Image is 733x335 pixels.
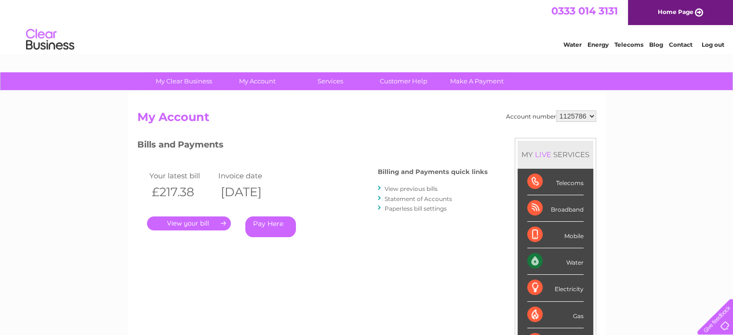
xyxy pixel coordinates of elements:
h2: My Account [137,110,596,129]
div: Gas [527,302,584,328]
a: Pay Here [245,216,296,237]
td: Invoice date [216,169,285,182]
a: Blog [649,41,663,48]
td: Your latest bill [147,169,216,182]
a: Log out [701,41,724,48]
img: logo.png [26,25,75,54]
div: Mobile [527,222,584,248]
a: Telecoms [614,41,643,48]
div: Water [527,248,584,275]
div: MY SERVICES [518,141,593,168]
a: . [147,216,231,230]
div: Clear Business is a trading name of Verastar Limited (registered in [GEOGRAPHIC_DATA] No. 3667643... [139,5,595,47]
a: My Account [217,72,297,90]
h3: Bills and Payments [137,138,488,155]
a: Services [291,72,370,90]
div: Electricity [527,275,584,301]
a: My Clear Business [144,72,224,90]
div: Account number [506,110,596,122]
a: Make A Payment [437,72,517,90]
a: View previous bills [385,185,438,192]
a: Paperless bill settings [385,205,447,212]
div: Broadband [527,195,584,222]
a: Water [563,41,582,48]
a: Statement of Accounts [385,195,452,202]
h4: Billing and Payments quick links [378,168,488,175]
a: Contact [669,41,693,48]
div: LIVE [533,150,553,159]
th: £217.38 [147,182,216,202]
div: Telecoms [527,169,584,195]
th: [DATE] [216,182,285,202]
a: 0333 014 3131 [551,5,618,17]
a: Energy [587,41,609,48]
a: Customer Help [364,72,443,90]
